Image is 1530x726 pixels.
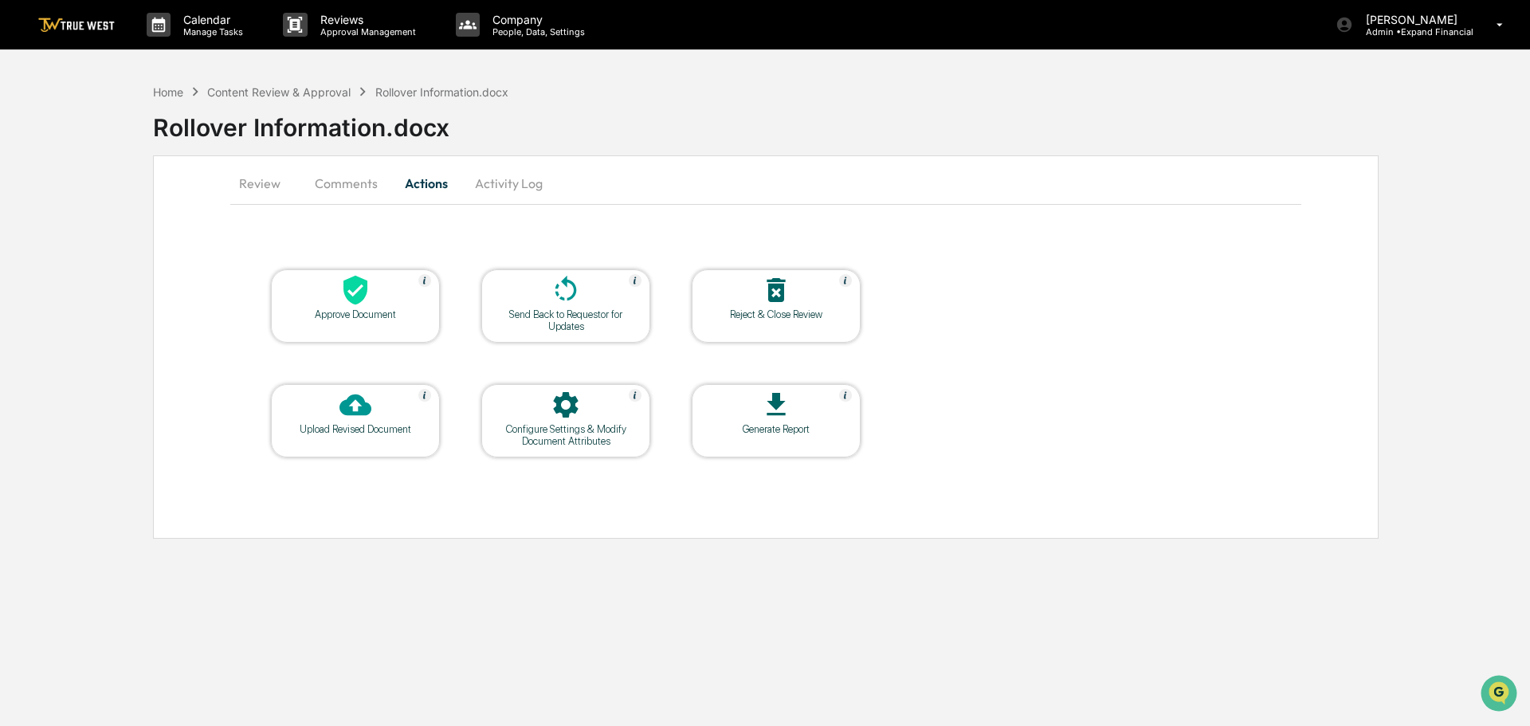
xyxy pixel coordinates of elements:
[116,202,128,215] div: 🗄️
[54,138,202,151] div: We're available if you need us!
[230,164,302,202] button: Review
[839,389,852,402] img: Help
[159,270,193,282] span: Pylon
[418,389,431,402] img: Help
[480,26,593,37] p: People, Data, Settings
[704,308,848,320] div: Reject & Close Review
[629,389,641,402] img: Help
[494,423,637,447] div: Configure Settings & Modify Document Attributes
[418,274,431,287] img: Help
[10,225,107,253] a: 🔎Data Lookup
[284,308,427,320] div: Approve Document
[10,194,109,223] a: 🖐️Preclearance
[629,274,641,287] img: Help
[271,127,290,146] button: Start new chat
[16,233,29,245] div: 🔎
[112,269,193,282] a: Powered byPylon
[308,26,424,37] p: Approval Management
[462,164,555,202] button: Activity Log
[494,308,637,332] div: Send Back to Requestor for Updates
[284,423,427,435] div: Upload Revised Document
[171,26,251,37] p: Manage Tasks
[32,231,100,247] span: Data Lookup
[16,122,45,151] img: 1746055101610-c473b297-6a78-478c-a979-82029cc54cd1
[109,194,204,223] a: 🗄️Attestations
[131,201,198,217] span: Attestations
[302,164,390,202] button: Comments
[839,274,852,287] img: Help
[153,100,1530,142] div: Rollover Information.docx
[480,13,593,26] p: Company
[32,201,103,217] span: Preclearance
[38,18,115,33] img: logo
[16,33,290,59] p: How can we help?
[54,122,261,138] div: Start new chat
[207,85,351,99] div: Content Review & Approval
[1353,13,1473,26] p: [PERSON_NAME]
[153,85,183,99] div: Home
[171,13,251,26] p: Calendar
[1479,673,1522,716] iframe: Open customer support
[704,423,848,435] div: Generate Report
[1353,26,1473,37] p: Admin • Expand Financial
[16,202,29,215] div: 🖐️
[308,13,424,26] p: Reviews
[375,85,508,99] div: Rollover Information.docx
[390,164,462,202] button: Actions
[230,164,1301,202] div: secondary tabs example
